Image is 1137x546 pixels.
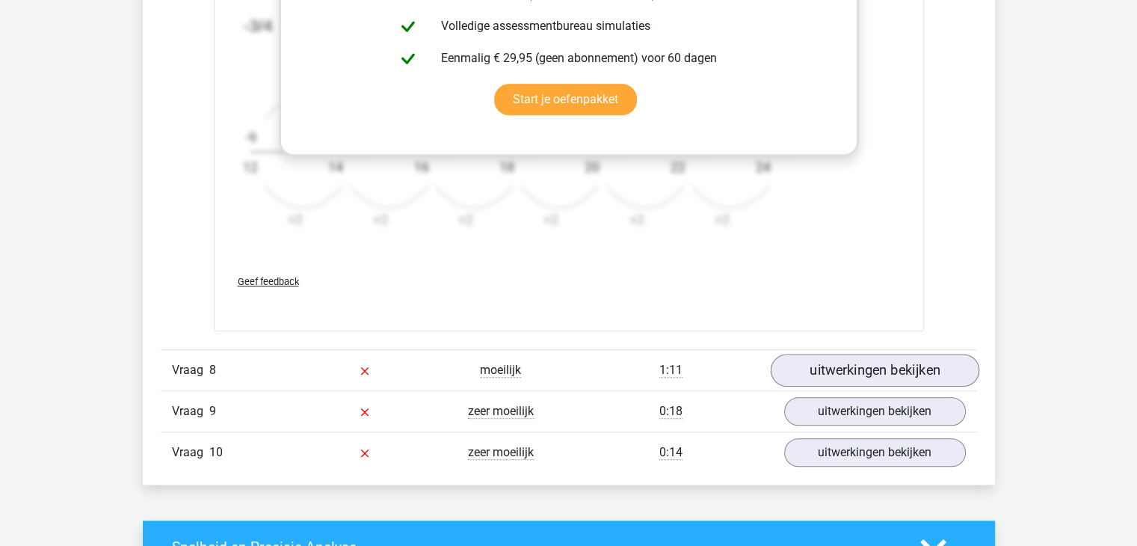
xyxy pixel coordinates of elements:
[373,212,388,227] text: +2
[755,159,770,175] text: 24
[659,404,682,419] span: 0:18
[480,363,521,378] span: moeilijk
[715,212,730,227] text: +2
[784,397,966,426] a: uitwerkingen bekijken
[243,159,258,175] text: 12
[770,354,979,387] a: uitwerkingen bekijken
[243,15,273,34] tspan: -3/4
[209,404,216,418] span: 9
[468,445,534,460] span: zeer moeilijk
[585,159,600,175] text: 20
[209,363,216,377] span: 8
[288,212,303,227] text: +2
[238,276,299,287] span: Geef feedback
[458,212,473,227] text: +2
[543,212,558,227] text: +2
[172,402,209,420] span: Vraag
[244,129,256,145] text: -9
[413,159,428,175] text: 16
[499,159,514,175] text: 18
[670,159,685,175] text: 22
[328,159,343,175] text: 14
[629,212,644,227] text: +2
[468,404,534,419] span: zeer moeilijk
[494,84,637,115] a: Start je oefenpakket
[172,361,209,379] span: Vraag
[172,444,209,461] span: Vraag
[659,363,682,378] span: 1:11
[784,438,966,467] a: uitwerkingen bekijken
[659,445,682,460] span: 0:14
[209,445,223,459] span: 10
